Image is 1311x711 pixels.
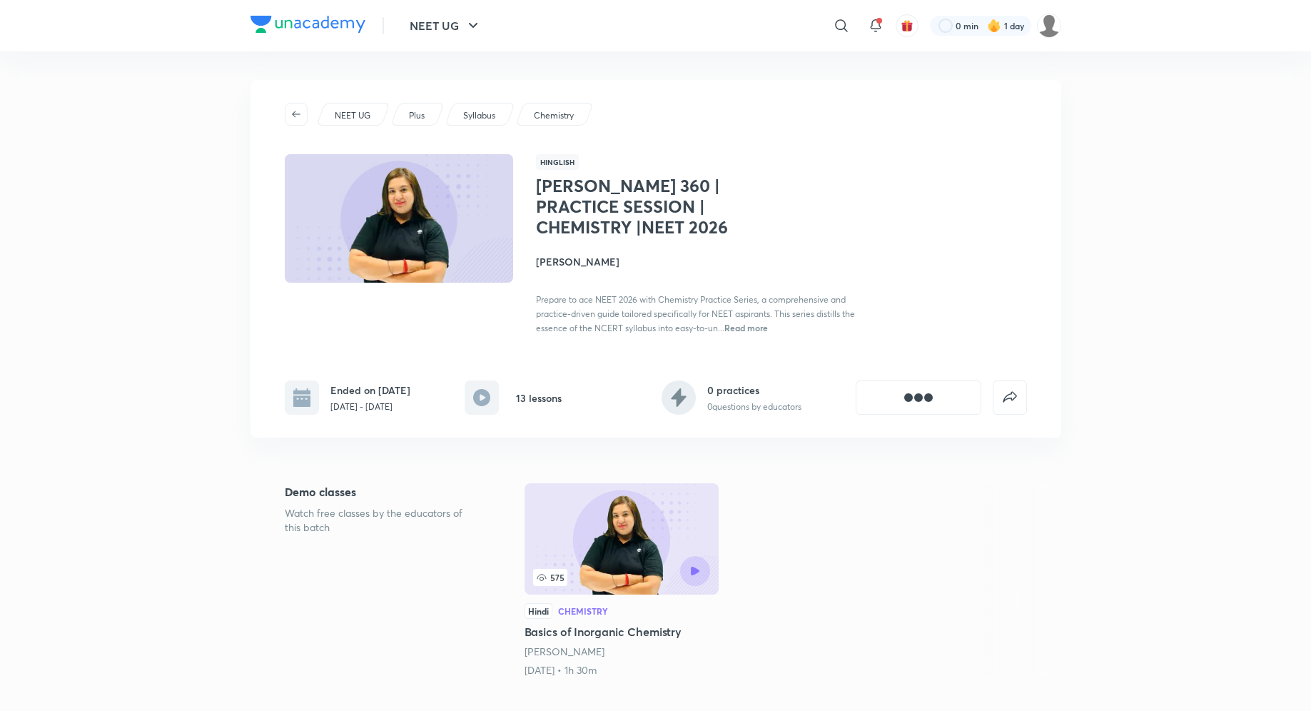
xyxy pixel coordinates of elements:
a: NEET UG [332,109,373,122]
span: Prepare to ace NEET 2026 with Chemistry Practice Series, a comprehensive and practice-driven guid... [536,294,855,333]
a: Syllabus [460,109,497,122]
img: Thumbnail [282,153,515,284]
a: Company Logo [250,16,365,36]
button: false [993,380,1027,415]
h5: Demo classes [285,483,479,500]
p: NEET UG [335,109,370,122]
span: 575 [533,569,567,586]
a: Basics of Inorganic Chemistry [525,483,719,677]
button: avatar [896,14,918,37]
p: 0 questions by educators [707,400,801,413]
div: 25th May • 1h 30m [525,663,719,677]
img: streak [987,19,1001,33]
p: Plus [409,109,425,122]
a: Plus [406,109,427,122]
a: [PERSON_NAME] [525,645,604,658]
div: Chemistry [558,607,608,615]
p: [DATE] - [DATE] [330,400,410,413]
button: [object Object] [856,380,981,415]
img: avatar [901,19,913,32]
h6: 0 practices [707,383,801,398]
h1: [PERSON_NAME] 360 | PRACTICE SESSION | CHEMISTRY |NEET 2026 [536,176,769,237]
a: 575HindiChemistryBasics of Inorganic Chemistry[PERSON_NAME][DATE] • 1h 30m [525,483,719,677]
img: Siddharth Mitra [1037,14,1061,38]
img: Company Logo [250,16,365,33]
p: Chemistry [534,109,574,122]
button: NEET UG [401,11,490,40]
span: Hinglish [536,154,579,170]
span: Read more [724,322,768,333]
p: Watch free classes by the educators of this batch [285,506,479,535]
h6: Ended on [DATE] [330,383,410,398]
div: Sonali Malik [525,645,719,659]
h4: [PERSON_NAME] [536,254,856,269]
p: Syllabus [463,109,495,122]
div: Hindi [525,603,552,619]
a: Chemistry [531,109,576,122]
h5: Basics of Inorganic Chemistry [525,623,719,640]
h6: 13 lessons [516,390,562,405]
